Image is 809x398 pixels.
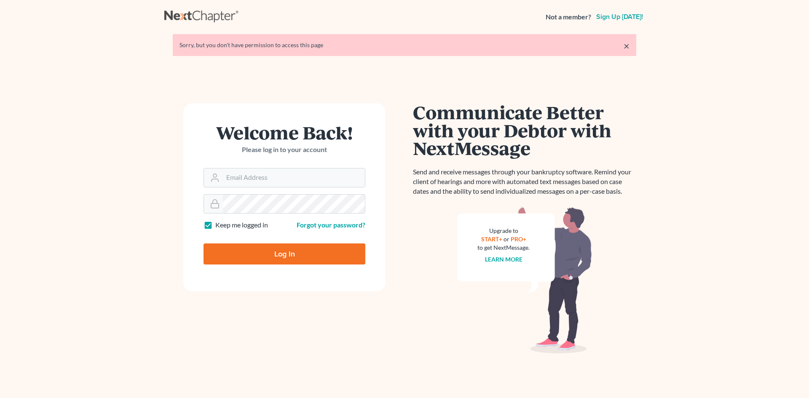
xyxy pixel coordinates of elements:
a: Forgot your password? [297,221,365,229]
div: to get NextMessage. [477,243,530,252]
input: Email Address [223,168,365,187]
span: or [504,235,509,243]
a: Sign up [DATE]! [595,13,645,20]
strong: Not a member? [546,12,591,22]
a: START+ [481,235,502,243]
div: Sorry, but you don't have permission to access this page [179,41,630,49]
img: nextmessage_bg-59042aed3d76b12b5cd301f8e5b87938c9018125f34e5fa2b7a6b67550977c72.svg [457,206,592,354]
a: PRO+ [511,235,526,243]
a: Learn more [485,256,522,263]
p: Please log in to your account [204,145,365,155]
p: Send and receive messages through your bankruptcy software. Remind your client of hearings and mo... [413,167,636,196]
h1: Communicate Better with your Debtor with NextMessage [413,103,636,157]
input: Log In [204,243,365,264]
div: Upgrade to [477,227,530,235]
h1: Welcome Back! [204,123,365,142]
label: Keep me logged in [215,220,268,230]
a: × [624,41,630,51]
